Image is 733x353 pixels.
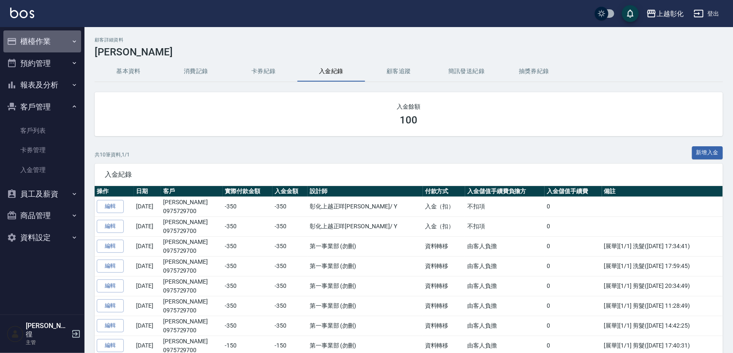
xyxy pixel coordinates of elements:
[230,61,297,82] button: 卡券紀錄
[602,296,723,316] td: [展華][1/1] 剪髮([DATE] 11:28:49)
[602,186,723,197] th: 備註
[161,316,223,336] td: [PERSON_NAME]
[602,316,723,336] td: [展華][1/1] 剪髮([DATE] 14:42:25)
[690,6,723,22] button: 登出
[163,227,221,235] p: 0975729700
[223,316,272,336] td: -350
[134,256,161,276] td: [DATE]
[3,183,81,205] button: 員工及薪資
[545,216,602,236] td: 0
[10,8,34,18] img: Logo
[223,276,272,296] td: -350
[134,316,161,336] td: [DATE]
[95,37,723,43] h2: 顧客詳細資料
[163,286,221,295] p: 0975729700
[134,186,161,197] th: 日期
[545,186,602,197] th: 入金儲值手續費
[423,256,465,276] td: 資料轉移
[423,216,465,236] td: 入金（扣）
[465,296,545,316] td: 由客人負擔
[223,236,272,256] td: -350
[308,236,423,256] td: 第一事業部 (勿刪)
[134,296,161,316] td: [DATE]
[97,319,124,332] a: 編輯
[3,160,81,180] a: 入金管理
[308,197,423,216] td: 彰化上越正咩[PERSON_NAME] / Y
[3,140,81,160] a: 卡券管理
[465,186,545,197] th: 入金儲值手續費負擔方
[223,197,272,216] td: -350
[400,114,418,126] h3: 100
[423,236,465,256] td: 資料轉移
[308,186,423,197] th: 設計師
[423,316,465,336] td: 資料轉移
[161,186,223,197] th: 客戶
[223,216,272,236] td: -350
[163,326,221,335] p: 0975729700
[105,170,713,179] span: 入金紀錄
[545,316,602,336] td: 0
[692,146,723,159] button: 新增入金
[161,236,223,256] td: [PERSON_NAME]
[26,322,69,339] h5: [PERSON_NAME]徨
[163,266,221,275] p: 0975729700
[97,339,124,352] a: 編輯
[134,276,161,296] td: [DATE]
[97,200,124,213] a: 編輯
[3,205,81,227] button: 商品管理
[423,296,465,316] td: 資料轉移
[272,256,308,276] td: -350
[297,61,365,82] button: 入金紀錄
[545,296,602,316] td: 0
[161,296,223,316] td: [PERSON_NAME]
[272,316,308,336] td: -350
[7,326,24,342] img: Person
[3,121,81,140] a: 客戶列表
[622,5,639,22] button: save
[272,216,308,236] td: -350
[308,216,423,236] td: 彰化上越正咩[PERSON_NAME] / Y
[643,5,687,22] button: 上越彰化
[223,296,272,316] td: -350
[97,220,124,233] a: 編輯
[161,276,223,296] td: [PERSON_NAME]
[272,276,308,296] td: -350
[163,246,221,255] p: 0975729700
[26,339,69,346] p: 主管
[308,316,423,336] td: 第一事業部 (勿刪)
[545,276,602,296] td: 0
[223,256,272,276] td: -350
[465,316,545,336] td: 由客人負擔
[161,216,223,236] td: [PERSON_NAME]
[95,61,162,82] button: 基本資料
[545,197,602,216] td: 0
[163,207,221,216] p: 0975729700
[162,61,230,82] button: 消費記錄
[95,46,723,58] h3: [PERSON_NAME]
[272,186,308,197] th: 入金金額
[308,296,423,316] td: 第一事業部 (勿刪)
[500,61,568,82] button: 抽獎券紀錄
[465,276,545,296] td: 由客人負擔
[134,197,161,216] td: [DATE]
[602,256,723,276] td: [展華][1/1] 洗髮([DATE] 17:59:45)
[134,216,161,236] td: [DATE]
[3,227,81,249] button: 資料設定
[97,260,124,273] a: 編輯
[465,236,545,256] td: 由客人負擔
[433,61,500,82] button: 簡訊發送紀錄
[423,276,465,296] td: 資料轉移
[161,256,223,276] td: [PERSON_NAME]
[97,279,124,293] a: 編輯
[95,186,134,197] th: 操作
[545,256,602,276] td: 0
[308,256,423,276] td: 第一事業部 (勿刪)
[365,61,433,82] button: 顧客追蹤
[105,102,713,111] h2: 入金餘額
[465,256,545,276] td: 由客人負擔
[272,296,308,316] td: -350
[308,276,423,296] td: 第一事業部 (勿刪)
[95,151,130,159] p: 共 10 筆資料, 1 / 1
[465,197,545,216] td: 不扣項
[423,197,465,216] td: 入金（扣）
